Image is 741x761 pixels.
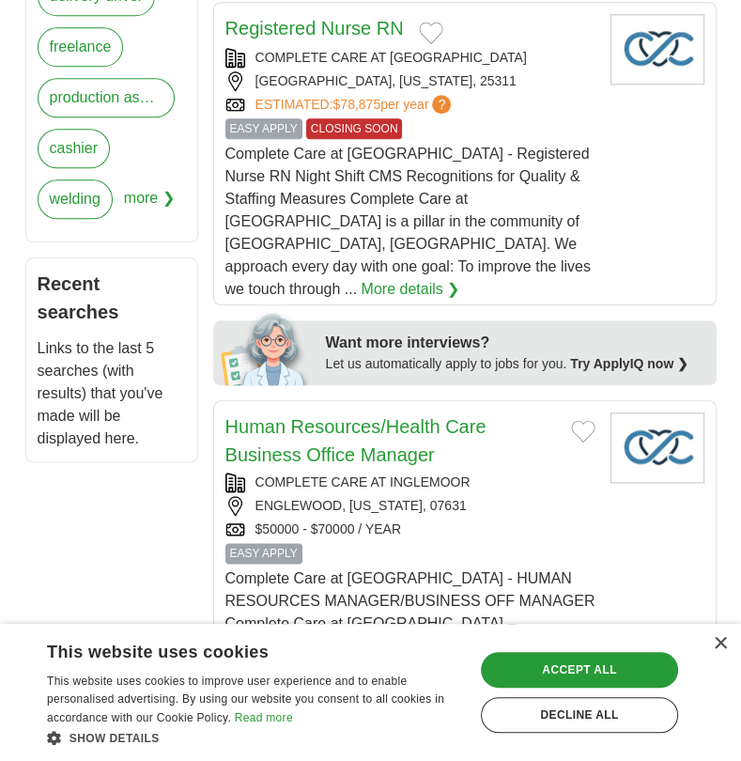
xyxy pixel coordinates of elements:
div: [GEOGRAPHIC_DATA], [US_STATE], 25311 [225,71,595,91]
img: Company logo [610,14,704,85]
div: Accept all [481,652,678,688]
a: Registered Nurse RN [225,18,404,39]
div: Close [713,637,727,651]
a: welding [38,179,113,219]
span: Complete Care at [GEOGRAPHIC_DATA] - Registered Nurse RN Night Shift CMS Recognitions for Quality... [225,146,591,297]
a: More details ❯ [361,278,459,301]
img: apply-iq-scientist.png [221,310,312,385]
span: CLOSING SOON [306,118,403,139]
img: Company logo [610,412,704,483]
a: production assistant [38,78,175,117]
span: Show details [69,732,160,745]
a: ESTIMATED:$78,875per year? [255,95,455,115]
div: $50000 - $70000 / YEAR [225,520,595,539]
div: COMPLETE CARE AT INGLEMOOR [225,473,595,492]
div: Let us automatically apply to jobs for you. [326,354,705,374]
button: Add to favorite jobs [571,420,595,443]
div: This website uses cookies [47,635,414,663]
span: This website uses cookies to improve user experience and to enable personalised advertising. By u... [47,675,444,725]
span: $78,875 [332,97,380,112]
div: ENGLEWOOD, [US_STATE], 07631 [225,496,595,516]
a: Human Resources/Health Care Business Office Manager [225,416,486,465]
span: EASY APPLY [225,118,302,139]
button: Add to favorite jobs [419,22,443,44]
a: cashier [38,129,111,168]
span: more ❯ [124,179,175,230]
span: EASY APPLY [225,543,302,564]
p: Links to the last 5 searches (with results) that you've made will be displayed here. [38,337,186,450]
span: Complete Care at [GEOGRAPHIC_DATA] - HUMAN RESOURCES MANAGER/BUSINESS OFF MANAGER Complete Care a... [225,570,595,722]
a: Try ApplyIQ now ❯ [570,356,688,371]
a: Read more, opens a new window [235,711,293,724]
span: ? [432,95,451,114]
h2: Recent searches [38,270,186,326]
div: Decline all [481,697,678,733]
div: Want more interviews? [326,332,705,354]
a: freelance [38,27,124,67]
div: COMPLETE CARE AT [GEOGRAPHIC_DATA] [225,48,595,68]
div: Show details [47,728,461,747]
